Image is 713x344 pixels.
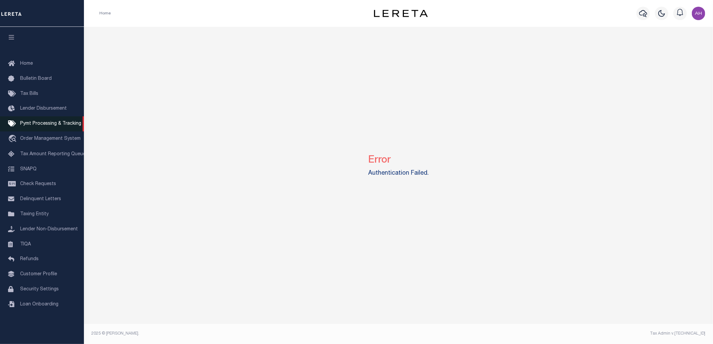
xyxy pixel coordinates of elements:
img: svg+xml;base64,PHN2ZyB4bWxucz0iaHR0cDovL3d3dy53My5vcmcvMjAwMC9zdmciIHBvaW50ZXItZXZlbnRzPSJub25lIi... [692,7,705,20]
h2: Error [368,149,429,166]
span: Check Requests [20,182,56,186]
span: Lender Non-Disbursement [20,227,78,232]
span: Order Management System [20,136,81,141]
i: travel_explore [8,135,19,144]
span: TIQA [20,242,31,246]
div: Tax Admin v.[TECHNICAL_ID] [403,331,706,337]
span: Security Settings [20,287,59,292]
span: Tax Bills [20,92,38,96]
span: Bulletin Board [20,76,52,81]
label: Authentication Failed. [368,169,429,178]
span: Tax Amount Reporting Queue [20,152,86,157]
span: Customer Profile [20,272,57,277]
span: Loan Onboarding [20,302,58,307]
span: SNAPQ [20,167,37,171]
img: logo-dark.svg [374,10,428,17]
span: Pymt Processing & Tracking [20,121,81,126]
span: Delinquent Letters [20,197,61,202]
span: Refunds [20,257,39,262]
span: Taxing Entity [20,212,49,217]
span: Lender Disbursement [20,106,67,111]
span: Home [20,61,33,66]
li: Home [99,10,111,16]
div: 2025 © [PERSON_NAME]. [87,331,399,337]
